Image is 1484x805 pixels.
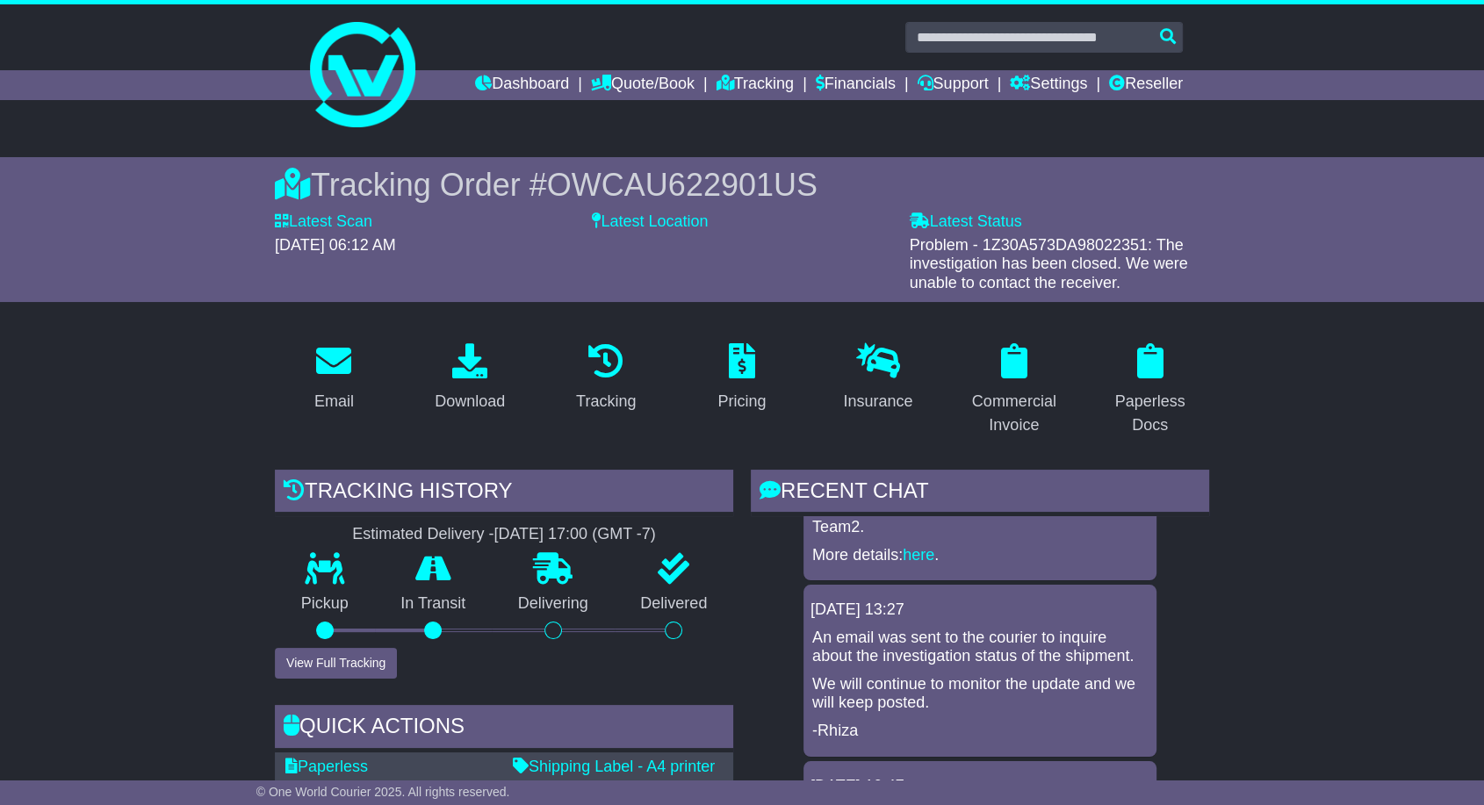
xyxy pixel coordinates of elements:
p: We will continue to monitor the update and we will keep posted. [812,675,1148,713]
a: Dashboard [475,70,569,100]
span: © One World Courier 2025. All rights reserved. [256,785,510,799]
span: Problem - 1Z30A573DA98022351: The investigation has been closed. We were unable to contact the re... [910,236,1188,291]
a: here [903,546,934,564]
a: Pricing [706,337,777,420]
div: Email [314,390,354,413]
label: Latest Status [910,212,1022,232]
div: [DATE] 13:27 [810,600,1149,620]
div: [DATE] 17:00 (GMT -7) [493,525,655,544]
p: Booking OWCID3000AU was assigned to Team2. [812,499,1148,536]
a: Quote/Book [591,70,695,100]
p: In Transit [375,594,493,614]
div: Download [435,390,505,413]
span: [DATE] 06:12 AM [275,236,396,254]
p: Delivering [492,594,615,614]
a: Insurance [832,337,924,420]
div: Tracking [576,390,636,413]
p: An email was sent to the courier to inquire about the investigation status of the shipment. [812,629,1148,666]
div: Insurance [843,390,912,413]
a: Paperless [285,758,368,775]
p: Delivered [615,594,734,614]
a: Paperless Docs [1091,337,1209,443]
div: Commercial Invoice [966,390,1062,437]
a: Commercial Invoice [955,337,1073,443]
a: Settings [1010,70,1087,100]
label: Latest Scan [275,212,372,232]
p: -Rhiza [812,722,1148,741]
a: Shipping Label - A4 printer [513,758,715,775]
a: Support [917,70,988,100]
div: Pricing [717,390,766,413]
div: RECENT CHAT [751,470,1209,517]
div: Tracking history [275,470,733,517]
p: More details: . [812,546,1148,565]
div: [DATE] 10:47 [810,777,1149,796]
a: Financials [816,70,896,100]
span: OWCAU622901US [547,167,818,203]
div: Estimated Delivery - [275,525,733,544]
p: Pickup [275,594,375,614]
button: View Full Tracking [275,648,397,679]
label: Latest Location [592,212,708,232]
a: Download [423,337,516,420]
a: Reseller [1109,70,1183,100]
div: Quick Actions [275,705,733,752]
div: Tracking Order # [275,166,1209,204]
a: Tracking [565,337,647,420]
a: Email [303,337,365,420]
a: Tracking [717,70,794,100]
div: Paperless Docs [1102,390,1198,437]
